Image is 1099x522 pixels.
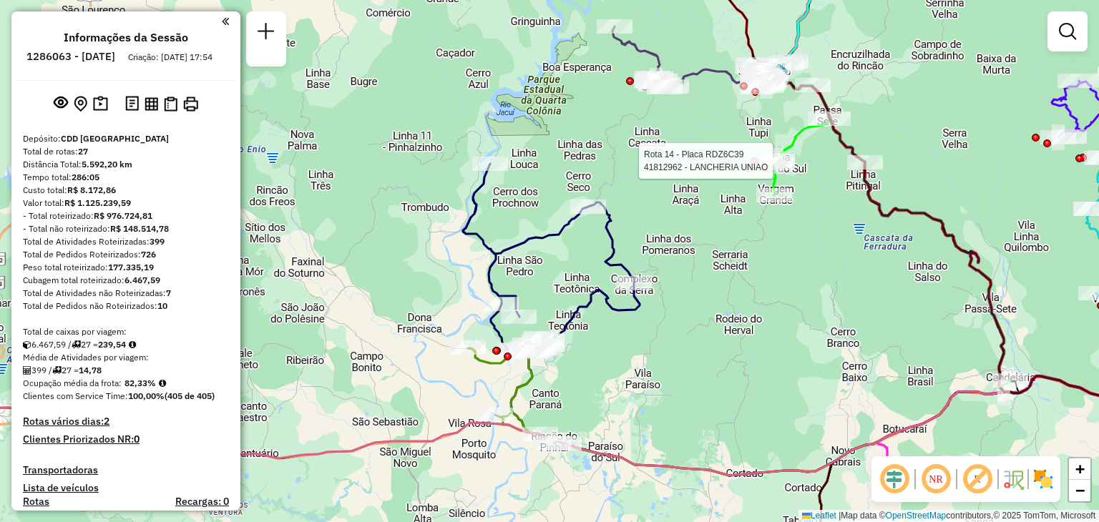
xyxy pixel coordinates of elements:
div: Valor total: [23,197,229,210]
span: − [1075,481,1085,499]
div: - Total não roteirizado: [23,222,229,235]
div: Total de caixas por viagem: [23,325,229,338]
strong: 177.335,19 [108,262,154,272]
a: Zoom in [1069,458,1090,480]
span: Clientes com Service Time: [23,390,128,401]
a: Exibir filtros [1053,17,1082,46]
div: Custo total: [23,184,229,197]
div: Distância Total: [23,158,229,171]
a: OpenStreetMap [886,511,947,521]
i: Total de rotas [52,366,62,375]
button: Logs desbloquear sessão [122,93,142,115]
div: Criação: [DATE] 17:54 [122,51,218,64]
strong: 5.592,20 km [82,159,132,169]
div: Total de Atividades não Roteirizadas: [23,287,229,300]
div: Tempo total: [23,171,229,184]
div: Cubagem total roteirizado: [23,274,229,287]
div: Média de Atividades por viagem: [23,351,229,364]
h4: Rotas vários dias: [23,415,229,428]
a: Zoom out [1069,480,1090,501]
strong: 726 [141,249,156,260]
span: Ocultar NR [919,462,953,496]
h4: Informações da Sessão [64,31,188,44]
a: Nova sessão e pesquisa [252,17,280,49]
strong: R$ 976.724,81 [94,210,152,221]
strong: 82,33% [124,378,156,388]
i: Meta Caixas/viagem: 227,95 Diferença: 11,59 [129,340,136,349]
h6: 1286063 - [DATE] [26,50,115,63]
a: Leaflet [802,511,836,521]
div: Total de rotas: [23,145,229,158]
button: Centralizar mapa no depósito ou ponto de apoio [71,93,90,115]
strong: R$ 1.125.239,59 [64,197,131,208]
strong: 286:05 [72,172,99,182]
div: - Total roteirizado: [23,210,229,222]
span: Ocupação média da frota: [23,378,122,388]
button: Painel de Sugestão [90,93,111,115]
i: Total de rotas [72,340,81,349]
em: Média calculada utilizando a maior ocupação (%Peso ou %Cubagem) de cada rota da sessão. Rotas cro... [159,379,166,388]
strong: R$ 8.172,86 [67,184,116,195]
h4: Lista de veículos [23,482,229,494]
span: + [1075,460,1085,478]
h4: Transportadoras [23,464,229,476]
strong: 14,78 [79,365,102,375]
span: Ocultar deslocamento [877,462,912,496]
div: Total de Atividades Roteirizadas: [23,235,229,248]
h4: Clientes Priorizados NR: [23,433,229,445]
div: Total de Pedidos não Roteirizados: [23,300,229,312]
div: 6.467,59 / 27 = [23,338,229,351]
div: Peso total roteirizado: [23,261,229,274]
div: Depósito: [23,132,229,145]
div: Map data © contributors,© 2025 TomTom, Microsoft [798,510,1099,522]
span: Exibir rótulo [960,462,995,496]
strong: R$ 148.514,78 [110,223,169,234]
button: Visualizar Romaneio [161,94,180,114]
img: Fluxo de ruas [1002,468,1025,491]
a: Clique aqui para minimizar o painel [222,13,229,29]
i: Cubagem total roteirizado [23,340,31,349]
strong: 6.467,59 [124,275,160,285]
strong: 399 [150,236,165,247]
strong: 2 [104,415,109,428]
strong: (405 de 405) [165,390,215,401]
strong: 0 [134,433,140,445]
span: | [839,511,841,521]
strong: 239,54 [98,339,126,350]
img: Exibir/Ocultar setores [1032,468,1055,491]
button: Visualizar relatório de Roteirização [142,94,161,113]
strong: CDD [GEOGRAPHIC_DATA] [61,133,169,144]
strong: 10 [157,300,167,311]
i: Total de Atividades [23,366,31,375]
button: Imprimir Rotas [180,94,201,114]
strong: 7 [166,287,171,298]
div: Total de Pedidos Roteirizados: [23,248,229,261]
strong: 27 [78,146,88,157]
img: Sobradinho [770,63,788,82]
div: 399 / 27 = [23,364,229,377]
h4: Recargas: 0 [175,496,229,508]
a: Rotas [23,496,49,508]
strong: 100,00% [128,390,165,401]
button: Exibir sessão original [51,92,71,115]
